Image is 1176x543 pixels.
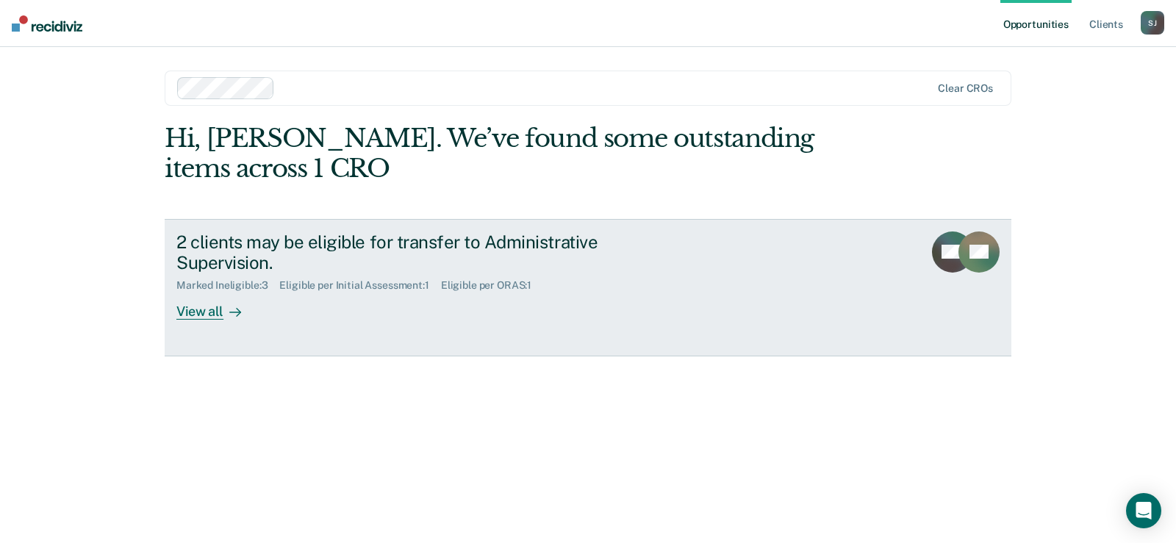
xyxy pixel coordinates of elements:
div: View all [176,292,259,320]
div: Eligible per Initial Assessment : 1 [279,279,440,292]
div: Hi, [PERSON_NAME]. We’ve found some outstanding items across 1 CRO [165,123,842,184]
div: Clear CROs [938,82,993,95]
img: Recidiviz [12,15,82,32]
a: 2 clients may be eligible for transfer to Administrative Supervision.Marked Ineligible:3Eligible ... [165,219,1011,356]
div: Open Intercom Messenger [1126,493,1161,528]
div: 2 clients may be eligible for transfer to Administrative Supervision. [176,231,692,274]
div: S J [1141,11,1164,35]
button: SJ [1141,11,1164,35]
div: Marked Ineligible : 3 [176,279,279,292]
div: Eligible per ORAS : 1 [441,279,543,292]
